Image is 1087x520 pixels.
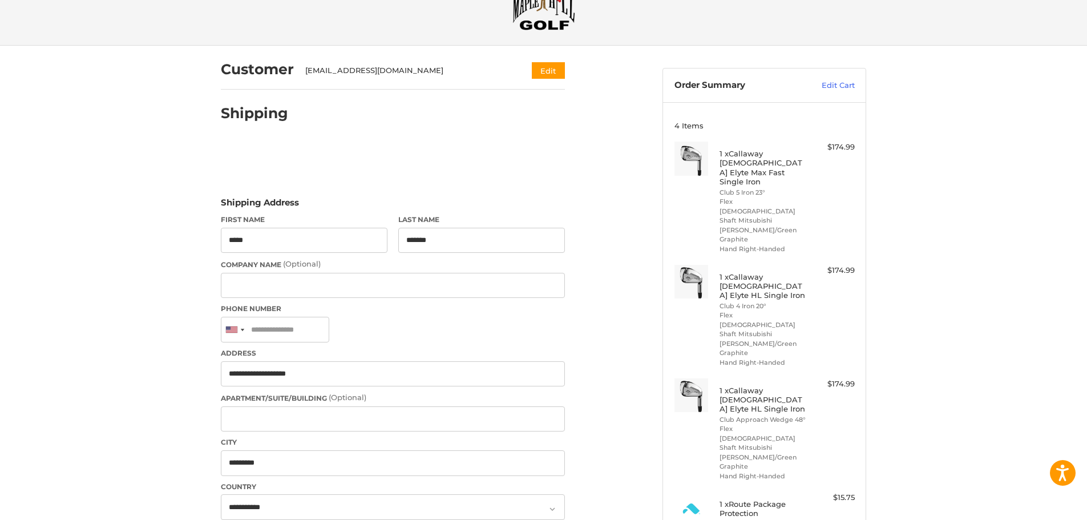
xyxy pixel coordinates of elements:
[674,80,797,91] h3: Order Summary
[283,259,321,268] small: (Optional)
[674,121,855,130] h3: 4 Items
[221,259,565,270] label: Company Name
[221,196,299,215] legend: Shipping Address
[720,415,807,425] li: Club Approach Wedge 48°
[720,443,807,471] li: Shaft Mitsubishi [PERSON_NAME]/Green Graphite
[221,215,387,225] label: First Name
[221,482,565,492] label: Country
[221,317,248,342] div: United States: +1
[532,62,565,79] button: Edit
[221,61,294,78] h2: Customer
[720,216,807,244] li: Shaft Mitsubishi [PERSON_NAME]/Green Graphite
[221,392,565,404] label: Apartment/Suite/Building
[221,104,288,122] h2: Shipping
[720,424,807,443] li: Flex [DEMOGRAPHIC_DATA]
[797,80,855,91] a: Edit Cart
[221,304,565,314] label: Phone Number
[720,197,807,216] li: Flex [DEMOGRAPHIC_DATA]
[810,492,855,503] div: $15.75
[398,215,565,225] label: Last Name
[720,301,807,311] li: Club 4 Iron 20°
[720,244,807,254] li: Hand Right-Handed
[720,471,807,481] li: Hand Right-Handed
[810,378,855,390] div: $174.99
[720,311,807,329] li: Flex [DEMOGRAPHIC_DATA]
[329,393,366,402] small: (Optional)
[720,149,807,186] h4: 1 x Callaway [DEMOGRAPHIC_DATA] Elyte Max Fast Single Iron
[720,499,807,518] h4: 1 x Route Package Protection
[720,358,807,368] li: Hand Right-Handed
[810,265,855,276] div: $174.99
[305,65,510,76] div: [EMAIL_ADDRESS][DOMAIN_NAME]
[221,437,565,448] label: City
[221,348,565,358] label: Address
[810,142,855,153] div: $174.99
[720,386,807,414] h4: 1 x Callaway [DEMOGRAPHIC_DATA] Elyte HL Single Iron
[720,188,807,197] li: Club 5 Iron 23°
[720,329,807,358] li: Shaft Mitsubishi [PERSON_NAME]/Green Graphite
[720,272,807,300] h4: 1 x Callaway [DEMOGRAPHIC_DATA] Elyte HL Single Iron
